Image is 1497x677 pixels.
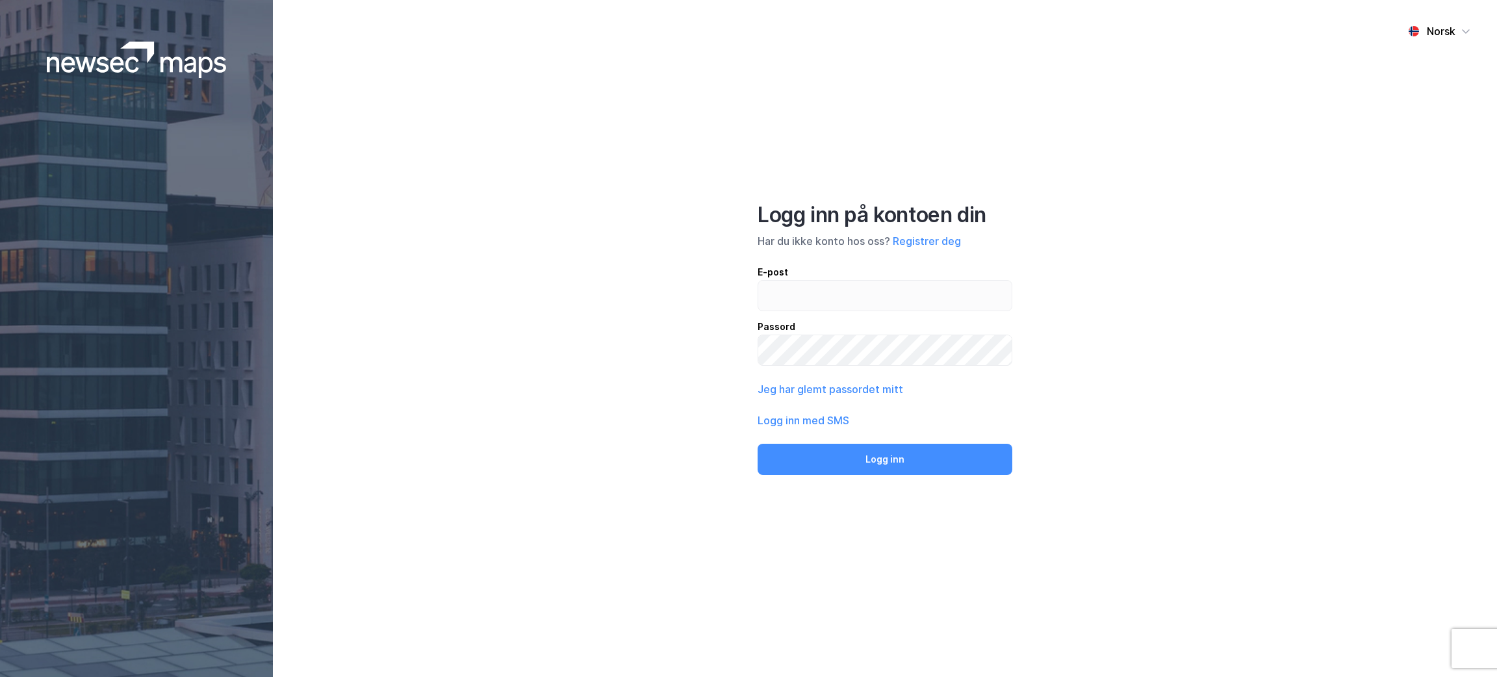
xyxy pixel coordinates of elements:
div: E-post [758,264,1012,280]
button: Logg inn med SMS [758,413,849,428]
div: Passord [758,319,1012,335]
button: Jeg har glemt passordet mitt [758,381,903,397]
div: Norsk [1427,23,1455,39]
div: Har du ikke konto hos oss? [758,233,1012,249]
div: Logg inn på kontoen din [758,202,1012,228]
button: Logg inn [758,444,1012,475]
img: logoWhite.bf58a803f64e89776f2b079ca2356427.svg [47,42,227,78]
button: Registrer deg [893,233,961,249]
iframe: Chat Widget [1432,615,1497,677]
